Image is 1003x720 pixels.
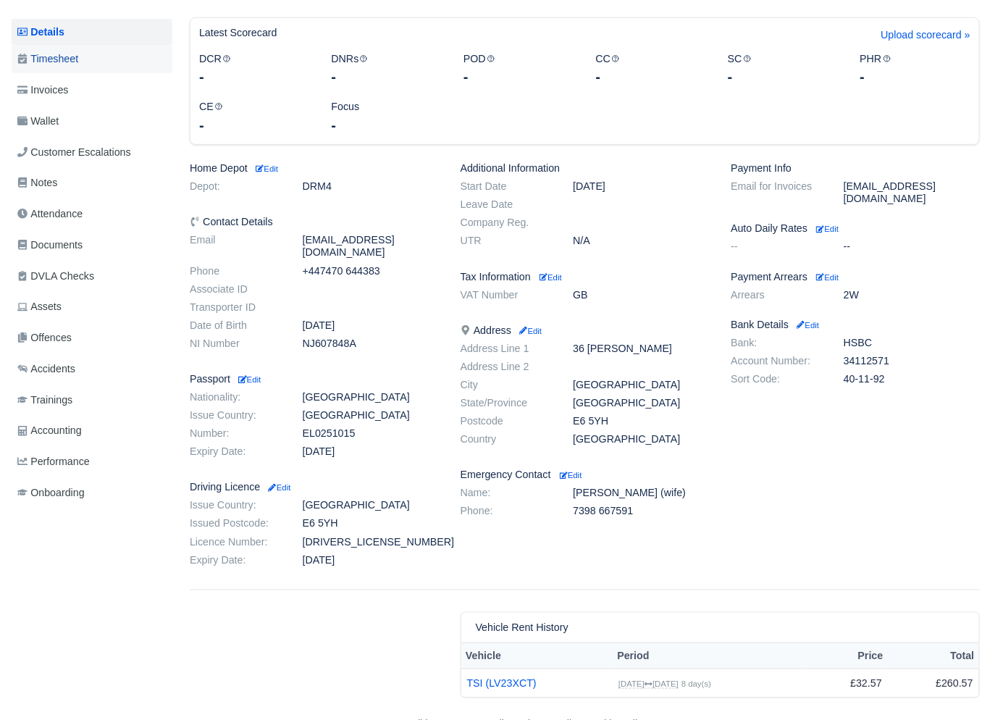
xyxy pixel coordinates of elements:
[199,27,277,39] h6: Latest Scorecard
[562,505,720,517] dd: 7398 667591
[12,138,172,167] a: Customer Escalations
[450,289,563,301] dt: VAT Number
[179,517,292,529] dt: Issued Postcode:
[17,422,82,439] span: Accounting
[292,180,450,193] dd: DRM4
[450,505,563,517] dt: Phone:
[332,115,442,135] div: -
[292,554,450,566] dd: [DATE]
[292,499,450,511] dd: [GEOGRAPHIC_DATA]
[613,642,807,669] th: Period
[517,325,542,336] a: Edit
[562,397,720,409] dd: [GEOGRAPHIC_DATA]
[292,319,450,332] dd: [DATE]
[179,391,292,403] dt: Nationality:
[450,487,563,499] dt: Name:
[450,343,563,355] dt: Address Line 1
[17,392,72,409] span: Trainings
[17,206,83,222] span: Attendance
[540,273,562,282] small: Edit
[332,67,442,87] div: -
[17,330,72,346] span: Offences
[813,222,839,234] a: Edit
[450,198,563,211] dt: Leave Date
[450,180,563,193] dt: Start Date
[12,293,172,321] a: Assets
[813,271,839,282] a: Edit
[833,240,991,253] dd: --
[467,675,607,692] a: TSI (LV23XCT)
[881,27,970,51] a: Upload scorecard »
[562,433,720,445] dd: [GEOGRAPHIC_DATA]
[292,409,450,422] dd: [GEOGRAPHIC_DATA]
[461,642,613,669] th: Vehicle
[12,416,172,445] a: Accounting
[450,415,563,427] dt: Postcode
[720,373,833,385] dt: Sort Code:
[321,51,453,88] div: DNRs
[179,180,292,193] dt: Depot:
[618,679,679,689] small: [DATE] [DATE]
[17,237,83,254] span: Documents
[188,51,321,88] div: DCR
[17,51,78,67] span: Timesheet
[179,499,292,511] dt: Issue Country:
[833,355,991,367] dd: 34112571
[453,51,585,88] div: POD
[17,361,75,377] span: Accidents
[179,445,292,458] dt: Expiry Date:
[807,669,888,698] td: £32.57
[12,262,172,290] a: DVLA Checks
[557,469,582,480] a: Edit
[17,144,131,161] span: Customer Escalations
[179,554,292,566] dt: Expiry Date:
[292,234,450,259] dd: [EMAIL_ADDRESS][DOMAIN_NAME]
[731,162,980,175] h6: Payment Info
[292,517,450,529] dd: E6 5YH
[188,99,321,135] div: CE
[681,679,711,688] small: 8 day(s)
[794,319,819,330] a: Edit
[450,235,563,247] dt: UTR
[562,487,720,499] dd: [PERSON_NAME] (wife)
[560,471,582,480] small: Edit
[461,162,710,175] h6: Additional Information
[450,397,563,409] dt: State/Province
[17,82,68,99] span: Invoices
[562,379,720,391] dd: [GEOGRAPHIC_DATA]
[190,216,439,228] h6: Contact Details
[450,433,563,445] dt: Country
[12,324,172,352] a: Offences
[179,283,292,296] dt: Associate ID
[720,240,833,253] dt: --
[12,200,172,228] a: Attendance
[888,669,979,698] td: £260.57
[720,337,833,349] dt: Bank:
[596,67,707,87] div: -
[292,445,450,458] dd: [DATE]
[731,222,980,235] h6: Auto Daily Rates
[190,481,439,493] h6: Driving Licence
[17,175,57,191] span: Notes
[179,536,292,548] dt: Licence Number:
[17,485,85,501] span: Onboarding
[476,621,568,634] h6: Vehicle Rent History
[12,386,172,414] a: Trainings
[860,67,971,87] div: -
[720,289,833,301] dt: Arrears
[461,469,710,481] h6: Emergency Contact
[292,536,450,548] dd: [DRIVERS_LICENSE_NUMBER]
[717,51,849,88] div: SC
[562,343,720,355] dd: 36 [PERSON_NAME]
[190,162,439,175] h6: Home Depot
[731,319,980,331] h6: Bank Details
[253,164,278,173] small: Edit
[463,67,574,87] div: -
[179,234,292,259] dt: Email
[833,373,991,385] dd: 40-11-92
[450,361,563,373] dt: Address Line 2
[12,231,172,259] a: Documents
[562,235,720,247] dd: N/A
[266,483,290,492] small: Edit
[450,217,563,229] dt: Company Reg.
